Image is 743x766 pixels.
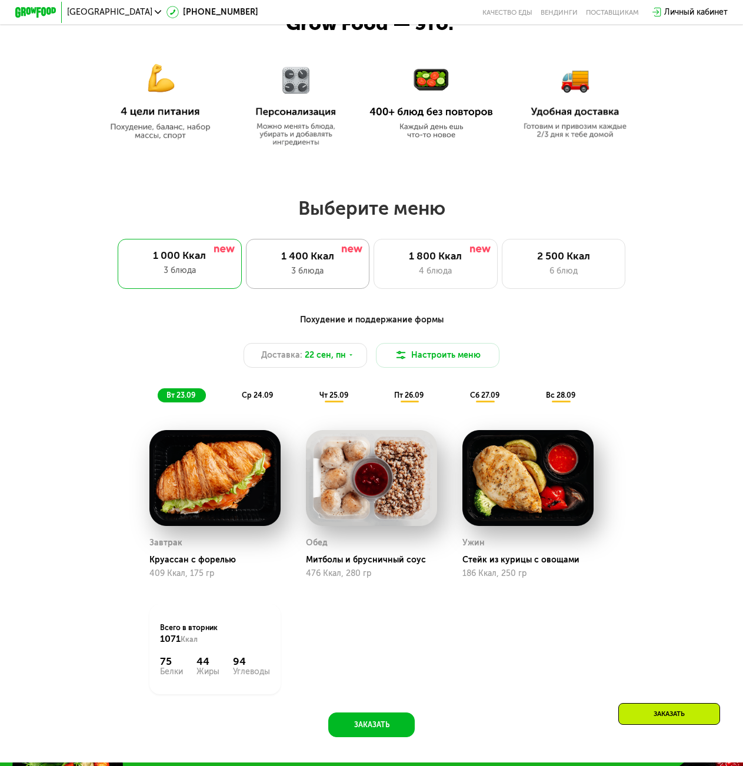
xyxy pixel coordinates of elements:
[261,349,302,361] span: Доставка:
[160,655,183,668] div: 75
[462,569,593,578] div: 186 Ккал, 250 гр
[128,249,231,262] div: 1 000 Ккал
[149,555,288,565] div: Круассан с форелью
[618,703,720,725] div: Заказать
[256,250,358,262] div: 1 400 Ккал
[306,535,328,551] div: Обед
[196,655,219,668] div: 44
[196,668,219,676] div: Жиры
[541,8,578,16] a: Вендинги
[385,250,487,262] div: 1 800 Ккал
[233,655,270,668] div: 94
[233,668,270,676] div: Углеводы
[67,8,152,16] span: [GEOGRAPHIC_DATA]
[385,265,487,277] div: 4 блюда
[482,8,532,16] a: Качество еды
[319,391,348,399] span: чт 25.09
[306,555,445,565] div: Митболы и брусничный соус
[328,712,414,737] button: Заказать
[166,391,195,399] span: вт 23.09
[149,569,280,578] div: 409 Ккал, 175 гр
[394,391,424,399] span: пт 26.09
[546,391,575,399] span: вс 28.09
[128,264,231,277] div: 3 блюда
[376,343,500,368] button: Настроить меню
[166,6,258,18] a: [PHONE_NUMBER]
[586,8,639,16] div: поставщикам
[160,622,270,645] div: Всего в вторник
[160,633,181,644] span: 1071
[33,197,710,220] h2: Выберите меню
[242,391,273,399] span: ср 24.09
[66,314,677,327] div: Похудение и поддержание формы
[181,635,198,644] span: Ккал
[160,668,183,676] div: Белки
[512,250,614,262] div: 2 500 Ккал
[462,535,485,551] div: Ужин
[470,391,499,399] span: сб 27.09
[306,569,437,578] div: 476 Ккал, 280 гр
[256,265,358,277] div: 3 блюда
[305,349,346,361] span: 22 сен, пн
[512,265,614,277] div: 6 блюд
[462,555,601,565] div: Стейк из курицы с овощами
[664,6,728,18] div: Личный кабинет
[149,535,182,551] div: Завтрак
